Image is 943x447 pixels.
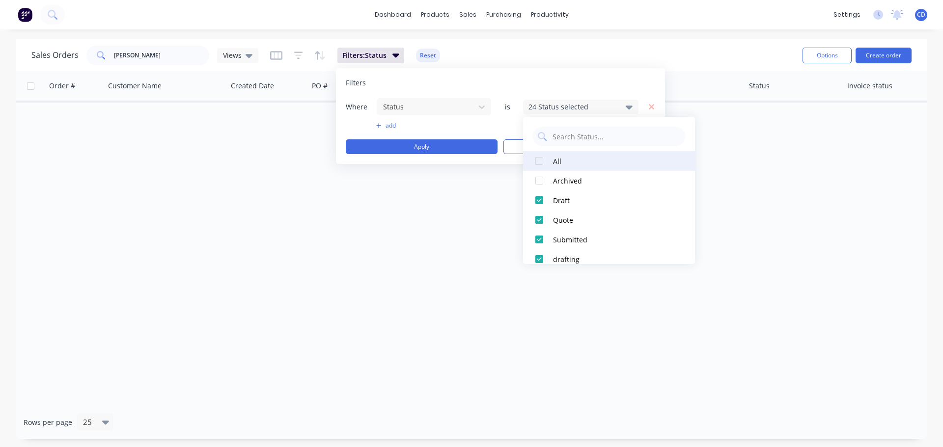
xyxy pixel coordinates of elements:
[416,7,454,22] div: products
[829,7,865,22] div: settings
[749,81,770,91] div: Status
[528,102,617,112] div: 24 Status selected
[49,81,75,91] div: Order #
[337,48,404,63] button: Filters:Status
[454,7,481,22] div: sales
[24,418,72,427] span: Rows per page
[376,122,492,130] button: add
[523,151,695,171] button: All
[523,190,695,210] button: Draft
[526,7,574,22] div: productivity
[108,81,162,91] div: Customer Name
[847,81,892,91] div: Invoice status
[856,48,912,63] button: Create order
[114,46,210,65] input: Search...
[553,254,671,264] div: drafting
[523,249,695,269] button: drafting
[18,7,32,22] img: Factory
[523,230,695,249] button: Submitted
[370,7,416,22] a: dashboard
[312,81,328,91] div: PO #
[31,51,79,60] h1: Sales Orders
[553,235,671,245] div: Submitted
[803,48,852,63] button: Options
[917,10,925,19] span: CD
[231,81,274,91] div: Created Date
[346,102,375,112] span: Where
[553,215,671,225] div: Quote
[498,102,517,112] span: is
[523,171,695,190] button: Archived
[346,78,366,88] span: Filters
[503,139,655,154] button: Clear
[553,156,671,166] div: All
[523,210,695,230] button: Quote
[223,50,242,60] span: Views
[553,195,671,206] div: Draft
[342,51,387,60] span: Filters: Status
[346,139,498,154] button: Apply
[552,127,680,146] input: Search Status...
[416,49,440,62] button: Reset
[553,176,671,186] div: Archived
[481,7,526,22] div: purchasing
